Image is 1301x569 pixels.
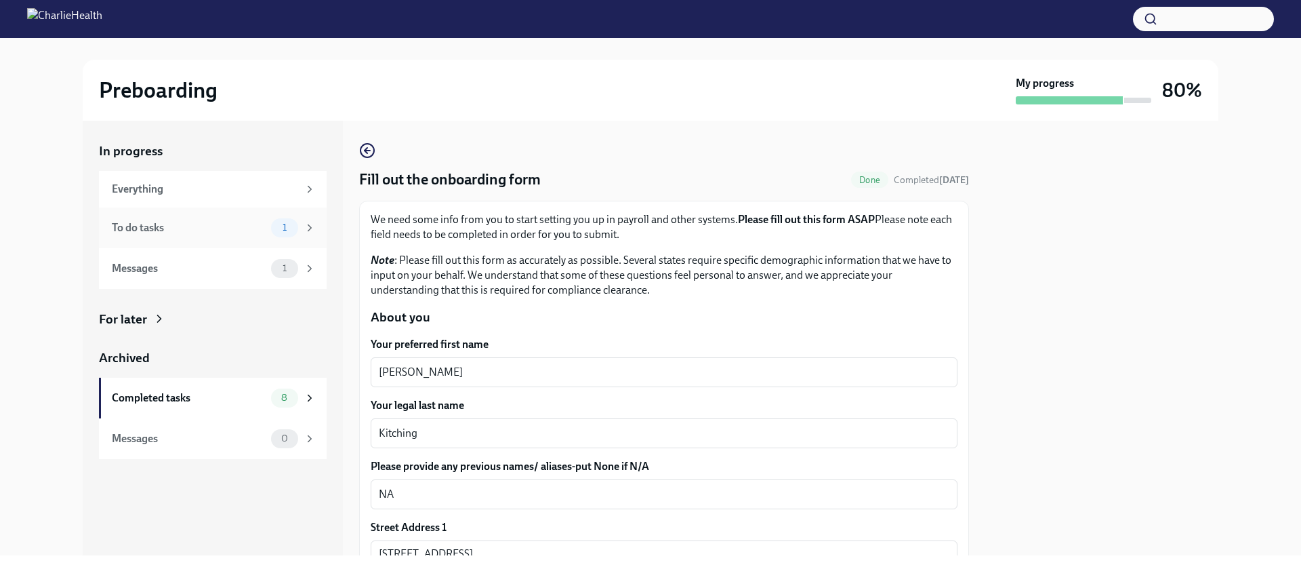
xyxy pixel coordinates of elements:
textarea: [PERSON_NAME] [379,364,949,380]
span: 1 [274,263,295,273]
div: Completed tasks [112,391,266,406]
img: CharlieHealth [27,8,102,30]
label: Your preferred first name [371,337,957,352]
span: Completed [894,174,969,186]
a: For later [99,311,327,328]
span: 1 [274,222,295,233]
div: Messages [112,261,266,276]
label: Your legal last name [371,398,957,413]
a: Everything [99,171,327,208]
a: In progress [99,142,327,160]
label: Please provide any previous names/ aliases-put None if N/A [371,459,957,474]
p: : Please fill out this form as accurately as possible. Several states require specific demographi... [371,253,957,298]
a: Archived [99,349,327,367]
a: Completed tasks8 [99,378,327,418]
span: October 14th, 2025 11:18 [894,174,969,187]
span: 8 [273,393,295,403]
strong: Note [371,254,394,267]
div: Everything [112,182,298,197]
textarea: NA [379,486,949,503]
span: Done [851,175,888,185]
p: About you [371,309,957,326]
div: Messages [112,431,266,446]
strong: [DATE] [939,174,969,186]
p: We need some info from you to start setting you up in payroll and other systems. Please note each... [371,212,957,242]
div: For later [99,311,147,328]
h2: Preboarding [99,77,218,104]
strong: Please fill out this form ASAP [738,213,875,226]
a: To do tasks1 [99,208,327,248]
a: Messages0 [99,418,327,459]
h3: 80% [1162,78,1202,102]
span: 0 [273,433,296,444]
div: To do tasks [112,220,266,235]
h4: Fill out the onboarding form [359,170,541,190]
a: Messages1 [99,248,327,289]
label: Street Address 1 [371,520,447,535]
textarea: Kitching [379,425,949,442]
strong: My progress [1016,76,1074,91]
